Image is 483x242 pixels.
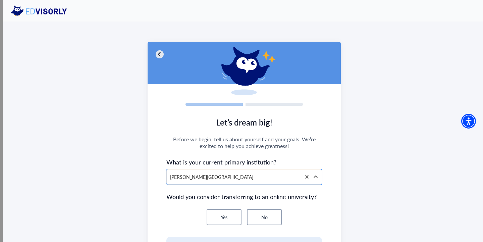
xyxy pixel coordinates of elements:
div: Accessibility Menu [461,114,476,129]
img: eddy-sparkles [221,47,275,95]
span: What is your current primary institution? [166,157,322,166]
span: Would you consider transferring to an online university? [166,192,322,201]
button: Yes [207,209,241,225]
span: Before we begin, tell us about yourself and your goals. We’re excited to help you achieve greatness! [166,136,322,149]
img: chevron-left-circle [156,50,164,58]
img: eddy logo [11,5,72,16]
span: Let’s dream big! [166,116,322,128]
button: No [247,209,282,225]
